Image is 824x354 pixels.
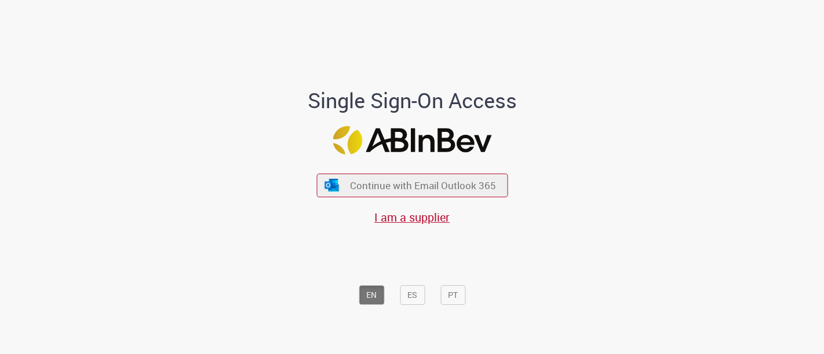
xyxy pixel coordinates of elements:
[251,89,573,112] h1: Single Sign-On Access
[316,174,508,197] button: ícone Azure/Microsoft 360 Continue with Email Outlook 365
[324,179,340,191] img: ícone Azure/Microsoft 360
[350,179,496,192] span: Continue with Email Outlook 365
[400,285,425,305] button: ES
[440,285,465,305] button: PT
[374,209,450,225] a: I am a supplier
[359,285,384,305] button: EN
[333,126,491,154] img: Logo ABInBev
